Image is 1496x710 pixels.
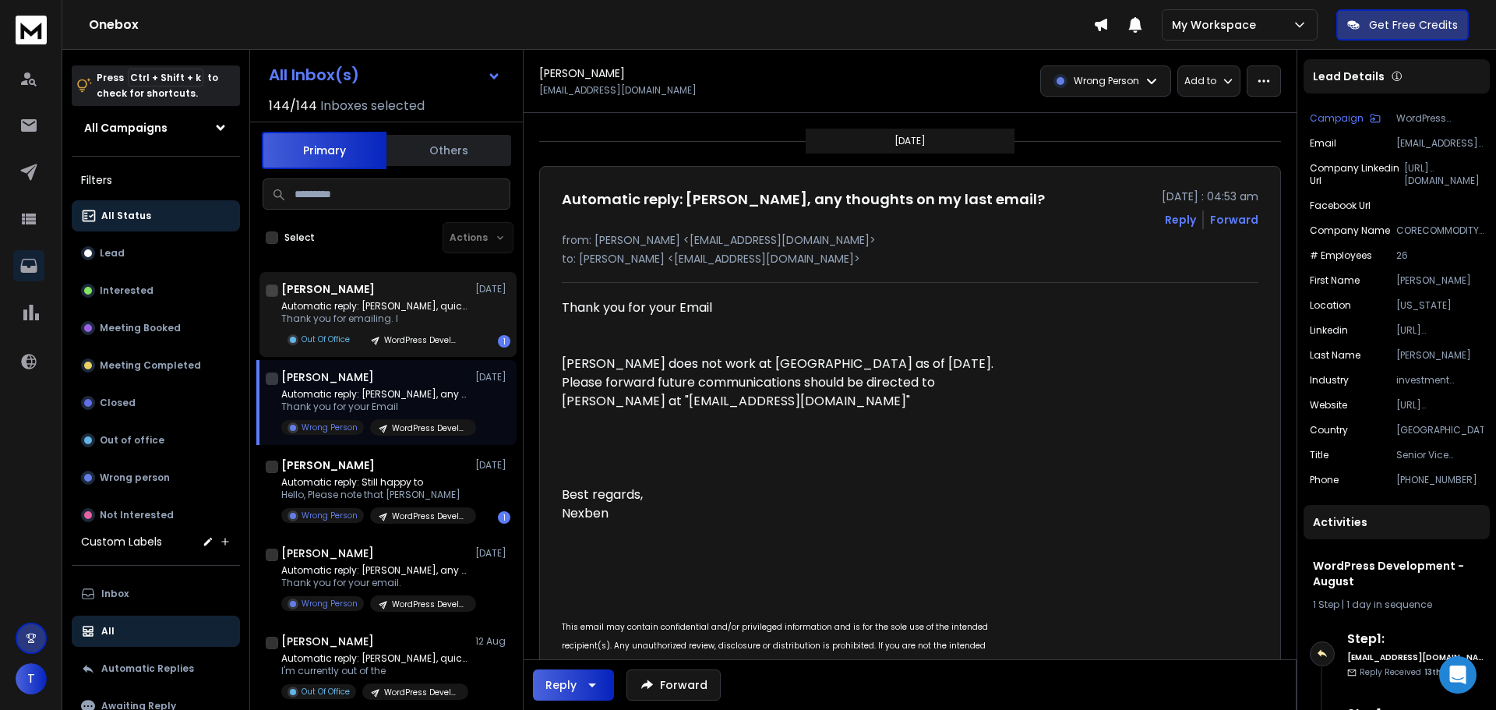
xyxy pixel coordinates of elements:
p: [DATE] [475,459,510,472]
div: Reply [545,677,577,693]
p: Company Linkedin Url [1310,162,1404,187]
p: title [1310,449,1328,461]
p: Automatic reply: [PERSON_NAME], quick website [281,300,468,313]
p: Get Free Credits [1369,17,1458,33]
p: I'm currently out of the [281,665,468,677]
p: Facebook Url [1310,200,1371,212]
h1: [PERSON_NAME] [281,546,374,561]
p: WordPress Development - August [392,599,467,610]
button: Others [386,133,511,168]
button: Meeting Completed [72,350,240,381]
p: to: [PERSON_NAME] <[EMAIL_ADDRESS][DOMAIN_NAME]> [562,251,1258,267]
p: Automatic reply: [PERSON_NAME], quick website [281,652,468,665]
div: | [1313,599,1480,611]
button: Reply [533,669,614,701]
p: [PERSON_NAME] [1396,349,1484,362]
p: [EMAIL_ADDRESS][DOMAIN_NAME] [539,84,697,97]
div: Forward [1210,212,1258,228]
p: Automatic reply: [PERSON_NAME], any thoughts [281,564,468,577]
h1: [PERSON_NAME] [281,457,375,473]
p: Automatic Replies [101,662,194,675]
p: [GEOGRAPHIC_DATA] [1396,424,1484,436]
p: Wrong Person [302,510,358,521]
p: Thank you for your Email [281,401,468,413]
p: website [1310,399,1347,412]
p: Lead [100,247,125,260]
h1: All Inbox(s) [269,67,359,83]
p: [DATE] [475,371,510,383]
p: from: [PERSON_NAME] <[EMAIL_ADDRESS][DOMAIN_NAME]> [562,232,1258,248]
p: Out of office [100,434,164,447]
p: Press to check for shortcuts. [97,70,218,101]
p: WordPress Development - August [384,334,459,346]
p: Meeting Booked [100,322,181,334]
p: WordPress Development - August [1396,112,1484,125]
button: Reply [1165,212,1196,228]
button: All Inbox(s) [256,59,513,90]
p: investment management [1396,374,1484,387]
p: Thank you for your email. [281,577,468,589]
p: 12 Aug [475,635,510,648]
button: Automatic Replies [72,653,240,684]
p: WordPress Development - August [392,510,467,522]
p: Lead Details [1313,69,1385,84]
button: T [16,663,47,694]
span: Ctrl + Shift + k [128,69,203,87]
div: Activities [1304,505,1490,539]
p: Company Name [1310,224,1390,237]
button: Interested [72,275,240,306]
h1: All Campaigns [84,120,168,136]
button: Not Interested [72,500,240,531]
p: First Name [1310,274,1360,287]
h6: Step 1 : [1347,630,1484,648]
button: Lead [72,238,240,269]
p: Senior Vice President [1396,449,1484,461]
p: [URL][DOMAIN_NAME] [1396,399,1484,412]
span: 1 day in sequence [1346,598,1432,611]
p: Email [1310,137,1336,150]
p: CORECOMMODITY MANAGEMENT, LLC [1396,224,1484,237]
button: Primary [262,132,386,169]
p: All Status [101,210,151,222]
p: [US_STATE] [1396,299,1484,312]
p: Out Of Office [302,334,350,345]
p: Phone [1310,474,1339,486]
p: [DATE] [475,547,510,560]
font: This email may contain confidential and/or privileged information and is for the sole use of the ... [562,621,990,689]
p: Wrong Person [1074,75,1139,87]
p: Last Name [1310,349,1360,362]
p: Wrong Person [302,422,358,433]
p: WordPress Development - August [384,687,459,698]
p: Interested [100,284,153,297]
p: industry [1310,374,1349,387]
img: logo [16,16,47,44]
h1: Automatic reply: [PERSON_NAME], any thoughts on my last email? [562,189,1045,210]
p: [URL][DOMAIN_NAME] [1404,162,1484,187]
h1: [PERSON_NAME] [281,369,374,385]
button: Out of office [72,425,240,456]
h1: [PERSON_NAME] [281,281,375,297]
p: My Workspace [1172,17,1262,33]
button: Forward [626,669,721,701]
p: Country [1310,424,1348,436]
h1: [PERSON_NAME] [539,65,625,81]
p: Campaign [1310,112,1364,125]
p: Automatic reply: Still happy to [281,476,468,489]
button: Wrong person [72,462,240,493]
p: [EMAIL_ADDRESS][DOMAIN_NAME] [1396,137,1484,150]
span: 13th, Aug [1424,666,1462,678]
h3: Inboxes selected [320,97,425,115]
span: 1 Step [1313,598,1339,611]
div: Open Intercom Messenger [1439,656,1477,694]
h1: [PERSON_NAME] [281,634,374,649]
h3: Custom Labels [81,534,162,549]
button: Campaign [1310,112,1381,125]
p: Reply Received [1360,666,1462,678]
p: Inbox [101,588,129,600]
p: Not Interested [100,509,174,521]
h1: Onebox [89,16,1093,34]
button: All Campaigns [72,112,240,143]
p: 26 [1396,249,1484,262]
label: Select [284,231,315,244]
